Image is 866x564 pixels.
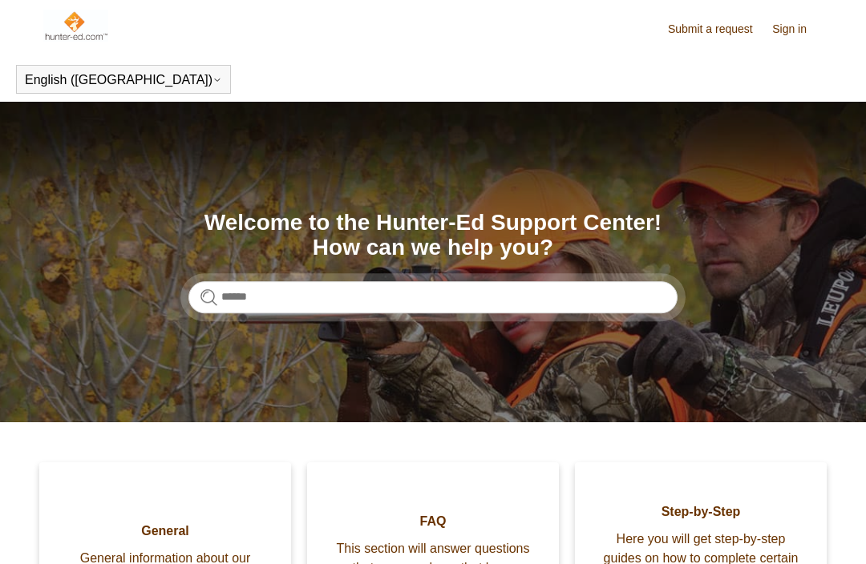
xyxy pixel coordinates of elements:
[668,21,769,38] a: Submit a request
[331,512,535,531] span: FAQ
[63,522,267,541] span: General
[43,10,108,42] img: Hunter-Ed Help Center home page
[188,211,678,260] h1: Welcome to the Hunter-Ed Support Center! How can we help you?
[599,502,803,522] span: Step-by-Step
[188,281,678,313] input: Search
[772,21,823,38] a: Sign in
[25,73,222,87] button: English ([GEOGRAPHIC_DATA])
